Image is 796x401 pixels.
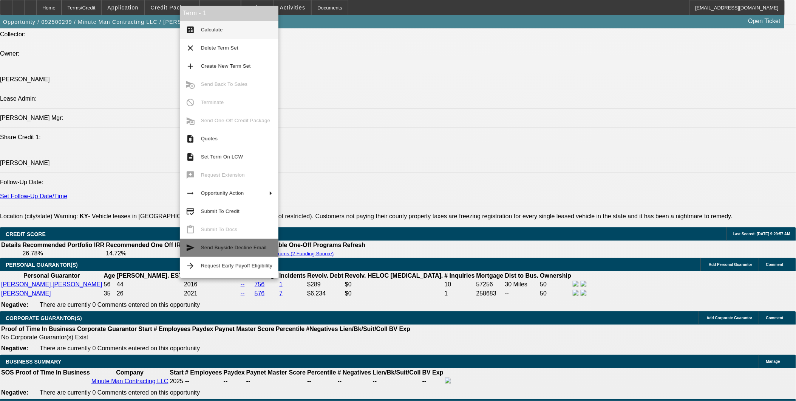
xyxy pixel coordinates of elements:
[280,5,306,11] span: Activities
[23,272,80,279] b: Personal Guarantor
[117,272,182,279] b: [PERSON_NAME]. EST
[476,272,504,279] b: Mortgage
[573,290,579,296] img: facebook-icon.png
[186,243,195,252] mat-icon: send
[276,326,304,332] b: Percentile
[373,369,421,376] b: Lien/Bk/Suit/Coll
[307,289,344,298] td: $6,234
[766,359,780,364] span: Manage
[345,289,444,298] td: $0
[241,281,245,288] a: --
[1,325,76,333] th: Proof of Time In Business
[307,272,343,279] b: Revolv. Debt
[40,345,200,351] span: There are currently 0 Comments entered on this opportunity
[200,0,241,15] button: Resources
[138,326,152,332] b: Start
[201,136,218,141] span: Quotes
[445,272,475,279] b: # Inquiries
[505,289,539,298] td: --
[145,0,199,15] button: Credit Package
[3,19,264,25] span: Opportunity / 092500299 / Minute Man Contracting LLC / [PERSON_NAME] [PERSON_NAME]
[1,334,414,341] td: No Corporate Guarantor(s) Exist
[102,0,144,15] button: Application
[261,241,342,249] th: Available One-Off Programs
[1,302,28,308] b: Negative:
[343,241,366,249] th: Refresh
[581,290,587,296] img: linkedin-icon.png
[476,280,504,289] td: 57256
[1,369,14,376] th: SOS
[201,208,240,214] span: Submit To Credit
[307,378,336,385] div: --
[581,281,587,287] img: linkedin-icon.png
[40,389,200,396] span: There are currently 0 Comments entered on this opportunity
[389,326,410,332] b: BV Exp
[255,290,265,297] a: 576
[201,27,223,33] span: Calculate
[246,369,306,376] b: Paynet Master Score
[241,0,274,15] button: Actions
[445,378,451,384] img: facebook-icon.png
[186,44,195,53] mat-icon: clear
[307,280,344,289] td: $289
[104,280,116,289] td: 56
[422,377,444,385] td: --
[180,6,278,21] div: Term - 1
[201,190,244,196] span: Opportunity Action
[340,326,388,332] b: Lien/Bk/Suit/Coll
[154,326,191,332] b: # Employees
[1,389,28,396] b: Negative:
[1,281,102,288] a: [PERSON_NAME] [PERSON_NAME]
[505,280,539,289] td: 30 Miles
[201,45,238,51] span: Delete Term Set
[206,5,235,11] span: Resources
[241,290,245,297] a: --
[186,189,195,198] mat-icon: arrow_right_alt
[215,326,274,332] b: Paynet Master Score
[184,281,198,288] span: 2016
[185,378,189,384] span: --
[766,316,784,320] span: Comment
[6,315,82,321] span: CORPORATE GUARANTOR(S)
[247,5,268,11] span: Actions
[170,369,184,376] b: Start
[6,262,78,268] span: PERSONAL GUARANTOR(S)
[372,377,421,385] td: --
[77,326,137,332] b: Corporate Guarantor
[201,245,267,250] span: Send Buyside Decline Email
[116,369,144,376] b: Company
[279,281,283,288] a: 1
[186,207,195,216] mat-icon: credit_score
[116,280,183,289] td: 44
[540,272,572,279] b: Ownership
[186,261,195,270] mat-icon: arrow_forward
[306,326,338,332] b: #Negatives
[22,241,105,249] th: Recommended Portfolio IRR
[201,154,243,160] span: Set Term On LCW
[170,377,184,385] td: 2025
[104,289,116,298] td: 35
[6,359,61,365] span: BUSINESS SUMMARY
[733,232,790,236] span: Last Scored: [DATE] 9:29:57 AM
[105,241,185,249] th: Recommended One Off IRR
[80,213,733,219] label: - Vehicle leases in [GEOGRAPHIC_DATA] are discouraged (although not restricted). Customers not pa...
[80,213,88,219] b: KY
[307,369,336,376] b: Percentile
[223,377,245,385] td: --
[151,5,193,11] span: Credit Package
[274,0,311,15] button: Activities
[540,289,572,298] td: 50
[255,281,265,288] a: 756
[709,263,753,267] span: Add Personal Guarantor
[186,62,195,71] mat-icon: add
[104,272,115,279] b: Age
[186,134,195,143] mat-icon: request_quote
[745,15,784,28] a: Open Ticket
[338,369,371,376] b: # Negatives
[186,152,195,162] mat-icon: description
[279,272,306,279] b: Incidents
[22,250,105,257] td: 26.78%
[261,250,336,257] button: 2 Programs (2 Funding Source)
[107,5,138,11] span: Application
[422,369,444,376] b: BV Exp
